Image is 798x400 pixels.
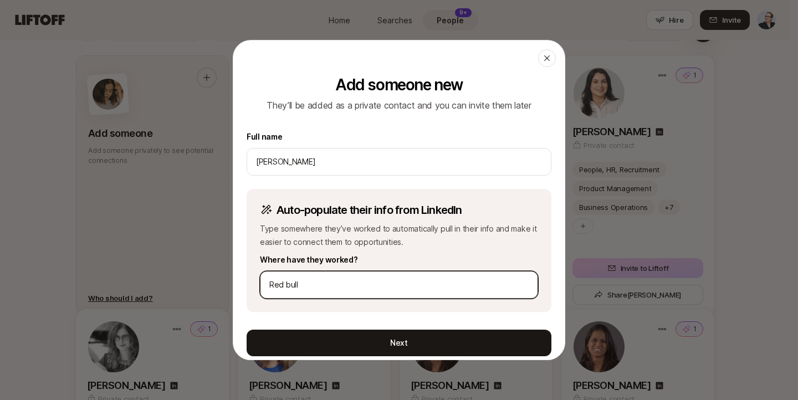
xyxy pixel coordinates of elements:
[260,253,538,266] label: Where have they worked?
[335,76,463,94] p: Add someone new
[247,330,551,356] button: Next
[267,98,531,112] p: They’ll be added as a private contact and you can invite them later
[260,222,538,249] p: Type somewhere they’ve worked to automatically pull in their info and make it easier to connect t...
[256,155,542,168] input: e.g. Reed Hastings
[247,130,551,143] label: Full name
[269,278,529,291] input: Enter a company name
[277,202,462,218] p: Auto-populate their info from LinkedIn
